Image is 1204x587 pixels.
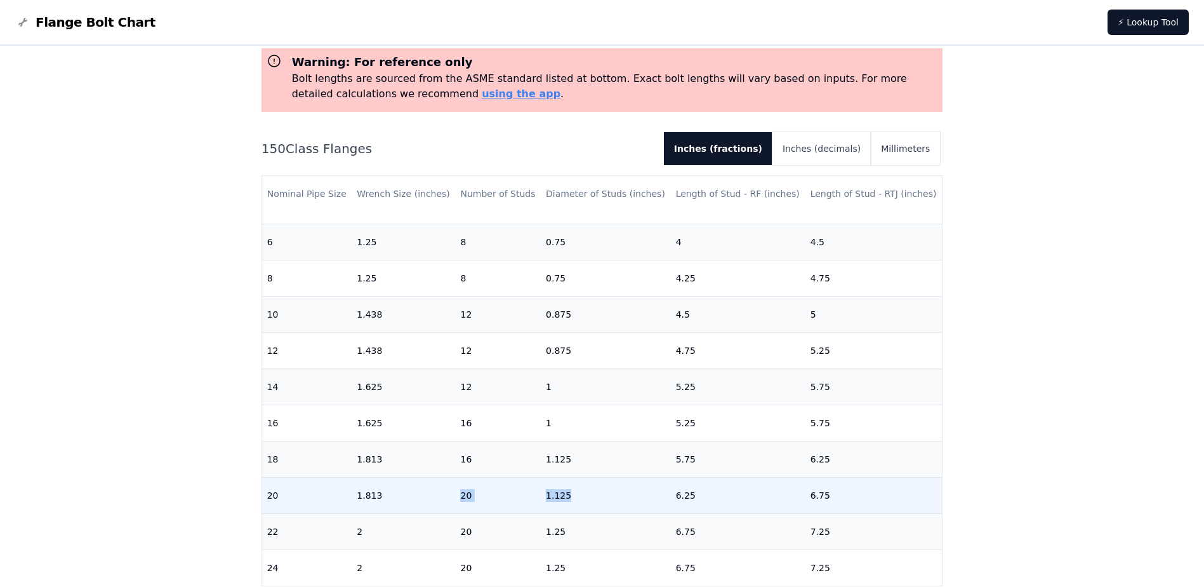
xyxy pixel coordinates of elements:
a: Flange Bolt Chart LogoFlange Bolt Chart [15,13,155,31]
p: Bolt lengths are sourced from the ASME standard listed at bottom. Exact bolt lengths will vary ba... [292,71,938,102]
td: 5.25 [805,332,943,368]
td: 1 [541,368,671,405]
td: 2 [352,550,455,586]
td: 5 [805,296,943,332]
td: 1.438 [352,296,455,332]
td: 12 [262,332,352,368]
td: 5.75 [805,368,943,405]
h2: 150 Class Flanges [261,140,654,158]
td: 24 [262,550,352,586]
a: ⚡ Lookup Tool [1108,10,1189,35]
td: 4.5 [805,224,943,260]
td: 6.75 [671,550,805,586]
td: 12 [455,368,541,405]
td: 5.25 [671,405,805,441]
span: Flange Bolt Chart [36,13,155,31]
td: 1.438 [352,332,455,368]
td: 0.75 [541,224,671,260]
td: 7.25 [805,550,943,586]
td: 1.813 [352,441,455,477]
h3: Warning: For reference only [292,53,938,71]
td: 1.25 [352,224,455,260]
td: 20 [455,477,541,513]
td: 2 [352,513,455,550]
td: 1.813 [352,477,455,513]
td: 1 [541,405,671,441]
th: Diameter of Studs (inches) [541,176,671,212]
td: 8 [455,260,541,296]
td: 10 [262,296,352,332]
td: 7.25 [805,513,943,550]
td: 6.25 [671,477,805,513]
td: 6.75 [805,477,943,513]
td: 5.75 [805,405,943,441]
td: 14 [262,368,352,405]
td: 1.125 [541,477,671,513]
td: 12 [455,332,541,368]
td: 20 [455,550,541,586]
td: 5.75 [671,441,805,477]
td: 1.25 [541,550,671,586]
img: Flange Bolt Chart Logo [15,15,30,30]
td: 20 [455,513,541,550]
td: 8 [455,224,541,260]
th: Number of Studs [455,176,541,212]
td: 4 [671,224,805,260]
td: 0.875 [541,296,671,332]
td: 1.25 [352,260,455,296]
td: 6 [262,224,352,260]
a: using the app [482,88,560,100]
td: 4.5 [671,296,805,332]
td: 6.25 [805,441,943,477]
td: 20 [262,477,352,513]
th: Length of Stud - RF (inches) [671,176,805,212]
td: 0.875 [541,332,671,368]
td: 4.75 [805,260,943,296]
td: 5.25 [671,368,805,405]
td: 1.625 [352,405,455,441]
th: Wrench Size (inches) [352,176,455,212]
td: 6.75 [671,513,805,550]
button: Inches (decimals) [772,132,871,165]
td: 1.625 [352,368,455,405]
button: Millimeters [871,132,940,165]
th: Nominal Pipe Size [262,176,352,212]
td: 16 [455,441,541,477]
td: 8 [262,260,352,296]
th: Length of Stud - RTJ (inches) [805,176,943,212]
td: 4.25 [671,260,805,296]
td: 22 [262,513,352,550]
td: 16 [262,405,352,441]
td: 4.75 [671,332,805,368]
button: Inches (fractions) [664,132,772,165]
td: 1.125 [541,441,671,477]
td: 1.25 [541,513,671,550]
td: 12 [455,296,541,332]
td: 0.75 [541,260,671,296]
td: 16 [455,405,541,441]
td: 18 [262,441,352,477]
